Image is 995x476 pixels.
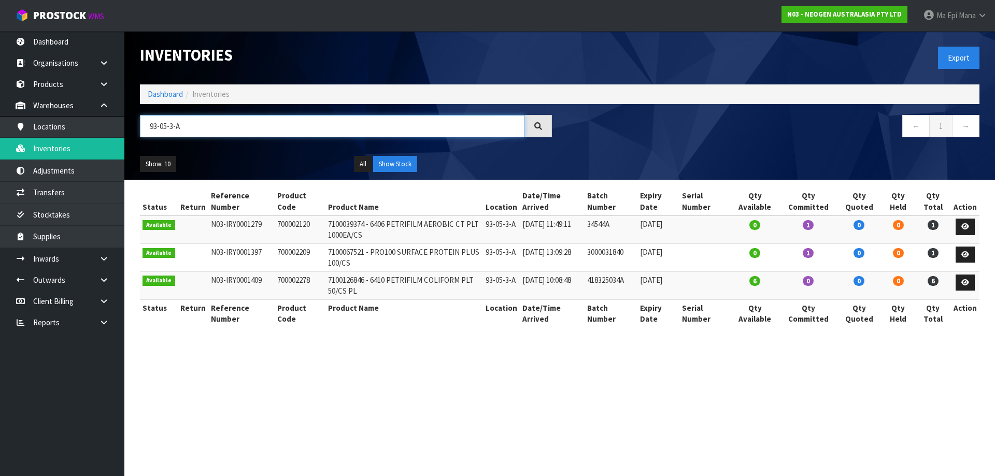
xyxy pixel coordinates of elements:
th: Batch Number [585,299,637,327]
span: ProStock [33,9,86,22]
td: 3000031840 [585,243,637,271]
th: Date/Time Arrived [520,187,585,215]
span: 0 [854,276,864,286]
th: Qty Committed [779,187,836,215]
button: Show Stock [373,156,417,172]
span: 1 [803,248,814,258]
td: 700002209 [275,243,325,271]
th: Qty Held [882,187,915,215]
td: 7100067521 - PRO100 SURFACE PROTEIN PLUS 100/CS [325,243,483,271]
span: 0 [749,248,760,258]
th: Reference Number [208,299,275,327]
span: Available [143,248,175,258]
span: 6 [928,276,939,286]
span: 0 [893,276,904,286]
td: N03-IRY0001409 [208,271,275,299]
th: Date/Time Arrived [520,299,585,327]
th: Qty Committed [779,299,836,327]
span: Available [143,220,175,230]
th: Expiry Date [637,299,679,327]
a: 1 [929,115,953,137]
span: 0 [893,248,904,258]
th: Qty Available [730,187,779,215]
button: Export [938,47,979,69]
a: ← [902,115,930,137]
strong: N03 - NEOGEN AUSTRALASIA PTY LTD [787,10,902,19]
a: N03 - NEOGEN AUSTRALASIA PTY LTD [781,6,907,23]
td: 418325034A [585,271,637,299]
th: Return [178,299,208,327]
th: Batch Number [585,187,637,215]
th: Location [483,187,520,215]
th: Status [140,299,178,327]
span: 1 [803,220,814,230]
td: N03-IRY0001397 [208,243,275,271]
span: 1 [928,220,939,230]
td: 7100039374 - 6406 PETRIFILM AEROBIC CT PLT 1000EA/CS [325,215,483,243]
th: Qty Quoted [837,187,882,215]
span: 0 [893,220,904,230]
span: 0 [749,220,760,230]
span: 6 [749,276,760,286]
td: [DATE] 10:08:48 [520,271,585,299]
th: Reference Number [208,187,275,215]
td: 700002278 [275,271,325,299]
td: 93-05-3-A [483,243,520,271]
td: 7100126846 - 6410 PETRIFILM COLIFORM PLT 50/CS PL [325,271,483,299]
span: Inventories [192,89,230,99]
span: Available [143,276,175,286]
th: Serial Number [679,299,730,327]
th: Location [483,299,520,327]
td: 34544A [585,215,637,243]
small: WMS [88,11,104,21]
span: 0 [854,220,864,230]
button: All [354,156,372,172]
th: Qty Held [882,299,915,327]
img: cube-alt.png [16,9,29,22]
td: 93-05-3-A [483,271,520,299]
th: Product Name [325,187,483,215]
th: Status [140,187,178,215]
th: Product Name [325,299,483,327]
th: Serial Number [679,187,730,215]
th: Product Code [275,299,325,327]
th: Product Code [275,187,325,215]
a: → [952,115,979,137]
td: [DATE] 11:49:11 [520,215,585,243]
th: Return [178,187,208,215]
span: [DATE] [640,247,662,257]
th: Qty Available [730,299,779,327]
td: [DATE] 13:09:28 [520,243,585,271]
button: Show: 10 [140,156,176,172]
a: Dashboard [148,89,183,99]
input: Search inventories [140,115,525,137]
span: 0 [854,248,864,258]
span: 0 [803,276,814,286]
span: Ma Epi [936,10,957,20]
th: Qty Total [915,299,951,327]
td: 700002120 [275,215,325,243]
td: N03-IRY0001279 [208,215,275,243]
span: Mana [959,10,976,20]
th: Qty Total [915,187,951,215]
th: Action [951,299,979,327]
span: 1 [928,248,939,258]
span: [DATE] [640,219,662,229]
th: Qty Quoted [837,299,882,327]
th: Action [951,187,979,215]
span: [DATE] [640,275,662,285]
h1: Inventories [140,47,552,64]
th: Expiry Date [637,187,679,215]
td: 93-05-3-A [483,215,520,243]
nav: Page navigation [567,115,979,140]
